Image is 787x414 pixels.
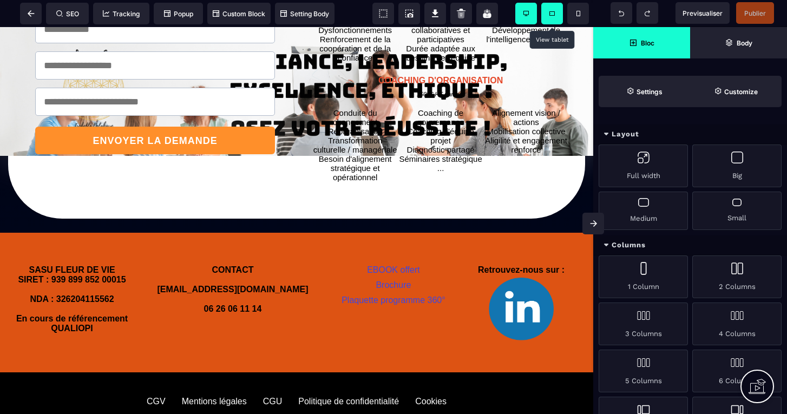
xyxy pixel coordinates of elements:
div: 2 Columns [692,255,782,298]
span: View components [372,3,394,24]
text: Conduite du changement Réorganisation Transformation culturelle / managériale Besoin d'alignement... [312,81,398,155]
div: 4 Columns [692,303,782,345]
div: Layout [593,124,787,144]
img: 1a59c7fc07b2df508e9f9470b57f58b2_Design_sans_titre_(2).png [489,251,554,313]
div: Columns [593,235,787,255]
div: Small [692,192,782,230]
text: Alignement vision / actions Mobilisation collective Aligilité et engagement renforcé [483,81,569,127]
div: Medium [599,192,688,230]
div: Full width [599,144,688,187]
span: Preview [675,2,730,24]
a: EBOOK offert [367,238,420,247]
a: Brochure [376,253,411,262]
b: COACHING D'ORGANISATION [378,49,503,58]
text: 1500€ HT par jour [320,61,561,73]
b: SASU FLEUR DE VIE [29,238,115,247]
strong: Bloc [641,39,654,47]
span: Settings [599,76,690,107]
div: Big [692,144,782,187]
text: Coaching de gouvernance Coaching d'équipe projet Diagnostic partagé Séminaires stratégique ... [398,81,483,148]
span: Popup [164,10,193,18]
div: 5 Columns [599,350,688,392]
span: Open Layer Manager [690,27,787,58]
div: 3 Columns [599,303,688,345]
span: Setting Body [280,10,329,18]
div: 6 Columns [692,350,782,392]
span: Open Blocks [593,27,690,58]
strong: Customize [724,88,758,96]
div: Mentions légales [182,370,247,379]
b: SIRET : 939 899 852 00015 NDA : 326204115562 En cours de référencement QUALIOPI [16,248,130,306]
div: CGU [263,370,283,379]
div: 1 Column [599,255,688,298]
div: CGV [147,370,166,379]
span: Custom Block [213,10,265,18]
b: Retrouvez-nous sur : [478,238,565,247]
strong: Body [737,39,752,47]
div: Politique de confidentialité [298,370,399,379]
strong: Settings [637,88,663,96]
span: Previsualiser [683,9,723,17]
button: ENVOYER LA DEMANDE [35,100,275,127]
div: Cookies [415,370,447,379]
span: Tracking [103,10,140,18]
b: CONTACT [EMAIL_ADDRESS][DOMAIN_NAME] 06 26 06 11 14 [157,238,308,286]
span: Open Style Manager [690,76,782,107]
span: Screenshot [398,3,420,24]
span: SEO [56,10,79,18]
a: Plaquette programme 360° [342,268,445,278]
span: Publier [744,9,766,17]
